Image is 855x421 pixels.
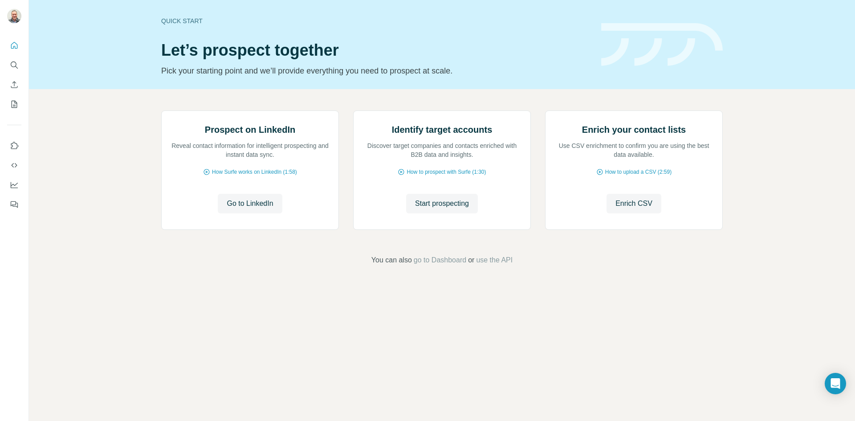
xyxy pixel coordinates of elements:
h1: Let’s prospect together [161,41,590,59]
p: Discover target companies and contacts enriched with B2B data and insights. [362,141,521,159]
img: banner [601,23,723,66]
button: Dashboard [7,177,21,193]
span: How to upload a CSV (2:59) [605,168,672,176]
span: You can also [371,255,412,266]
button: Enrich CSV [7,77,21,93]
p: Reveal contact information for intelligent prospecting and instant data sync. [171,141,330,159]
button: Use Surfe API [7,157,21,173]
div: Open Intercom Messenger [825,373,846,394]
span: Enrich CSV [615,198,652,209]
h2: Enrich your contact lists [582,123,686,136]
p: Use CSV enrichment to confirm you are using the best data available. [554,141,713,159]
button: Search [7,57,21,73]
span: or [468,255,474,266]
button: Feedback [7,196,21,213]
button: Use Surfe on LinkedIn [7,138,21,154]
button: go to Dashboard [414,255,466,266]
span: Go to LinkedIn [227,198,273,209]
button: Quick start [7,37,21,53]
button: My lists [7,96,21,112]
button: Go to LinkedIn [218,194,282,213]
button: Enrich CSV [607,194,661,213]
img: Avatar [7,9,21,23]
span: How to prospect with Surfe (1:30) [407,168,486,176]
span: How Surfe works on LinkedIn (1:58) [212,168,297,176]
p: Pick your starting point and we’ll provide everything you need to prospect at scale. [161,65,590,77]
div: Quick start [161,16,590,25]
h2: Prospect on LinkedIn [205,123,295,136]
button: use the API [476,255,513,266]
span: Start prospecting [415,198,469,209]
button: Start prospecting [406,194,478,213]
h2: Identify target accounts [392,123,493,136]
